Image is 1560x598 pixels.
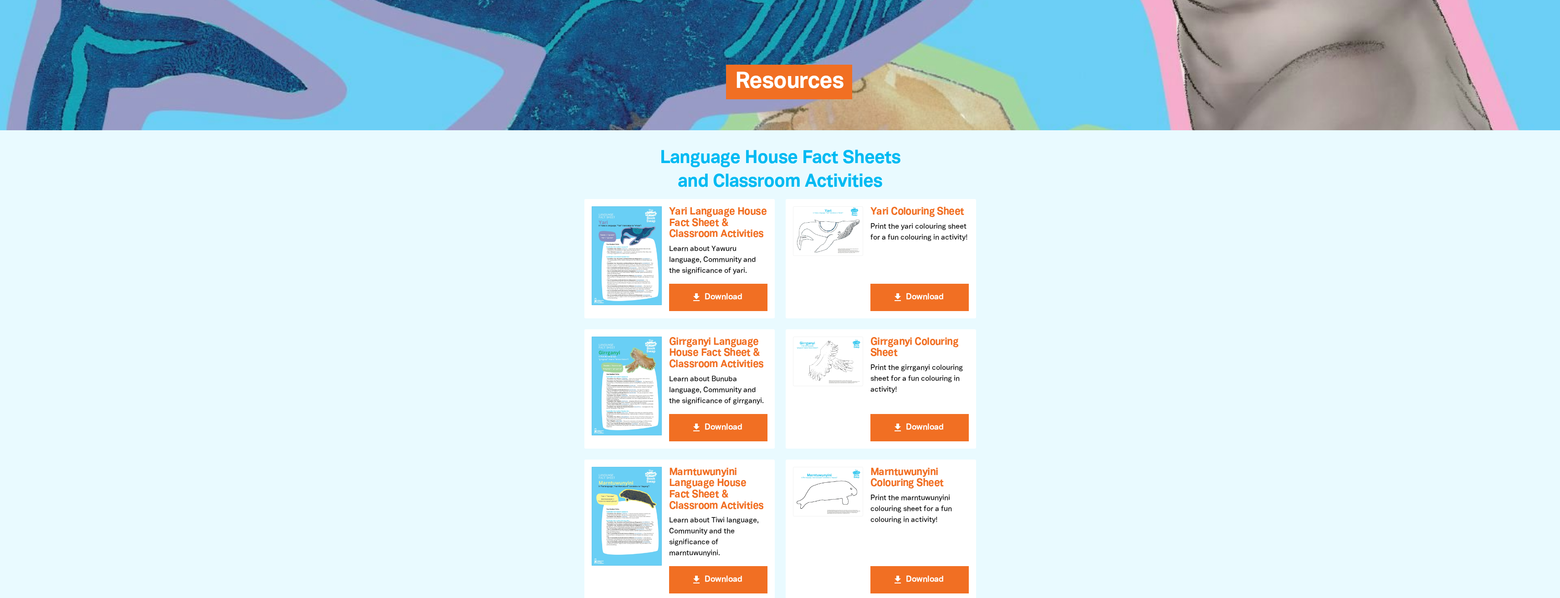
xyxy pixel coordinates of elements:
[678,174,882,190] span: and Classroom Activities
[870,414,969,441] button: get_app Download
[669,206,767,240] h3: Yari Language House Fact Sheet & Classroom Activities
[660,150,900,167] span: Language House Fact Sheets
[793,467,863,516] img: Marntuwunyini Colouring Sheet
[870,467,969,489] h3: Marntuwunyini Colouring Sheet
[691,292,702,303] i: get_app
[669,467,767,512] h3: Marntuwunyini Language House Fact Sheet & Classroom Activities
[870,337,969,359] h3: Girrganyi Colouring Sheet
[669,414,767,441] button: get_app Download
[870,206,969,218] h3: Yari Colouring Sheet
[669,337,767,370] h3: Girrganyi Language House Fact Sheet & Classroom Activities
[793,337,863,386] img: Girrganyi Colouring Sheet
[892,292,903,303] i: get_app
[691,574,702,585] i: get_app
[892,574,903,585] i: get_app
[592,206,662,305] img: Yari Language House Fact Sheet & Classroom Activities
[691,422,702,433] i: get_app
[793,206,863,256] img: Yari Colouring Sheet
[892,422,903,433] i: get_app
[592,467,662,566] img: Marntuwunyini Language House Fact Sheet & Classroom Activities
[870,284,969,311] button: get_app Download
[592,337,662,435] img: Girrganyi Language House Fact Sheet & Classroom Activities
[735,72,844,99] span: Resources
[870,566,969,593] button: get_app Download
[669,284,767,311] button: get_app Download
[669,566,767,593] button: get_app Download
